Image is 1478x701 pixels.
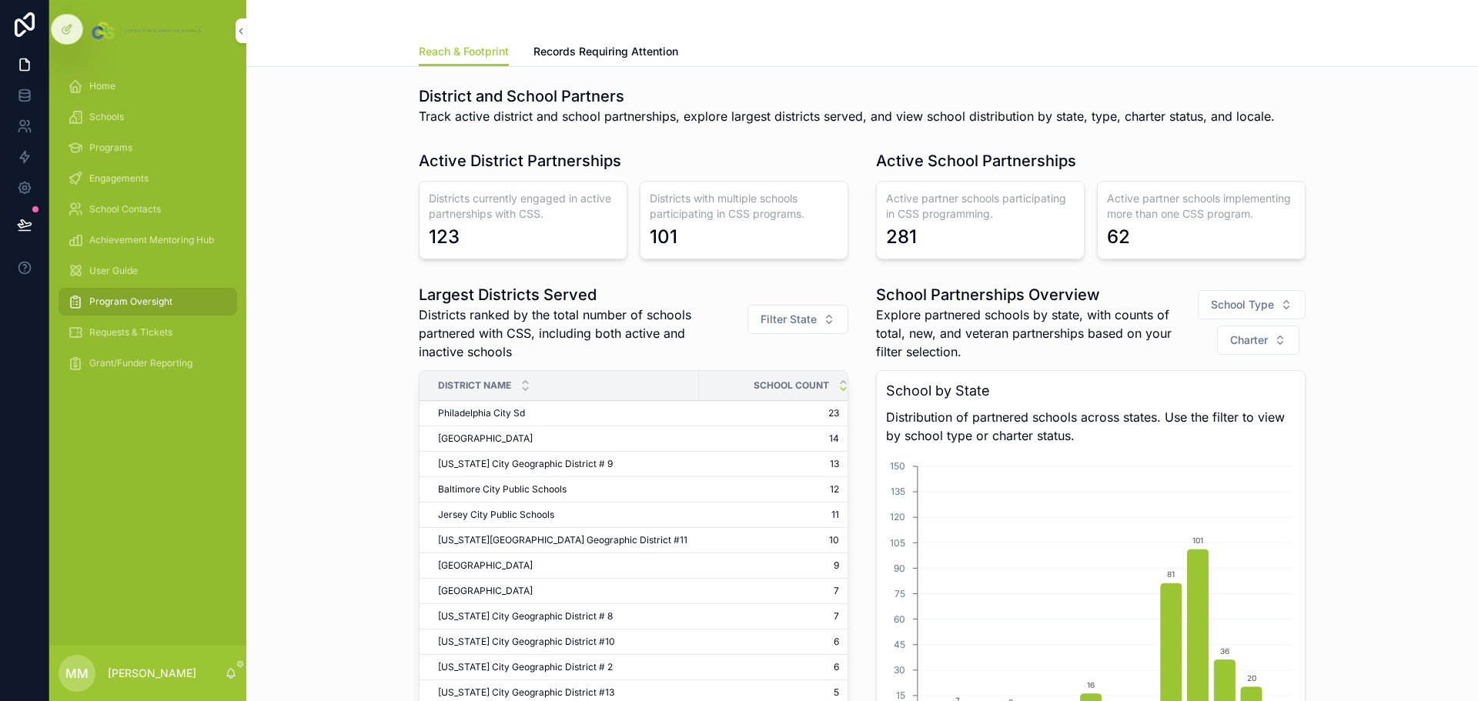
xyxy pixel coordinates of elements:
[65,664,89,683] span: MM
[699,636,839,648] a: 6
[747,305,848,334] button: Select Button
[438,407,525,419] span: Philadelphia City Sd
[1230,332,1268,348] span: Charter
[419,38,509,67] a: Reach & Footprint
[894,562,905,574] tspan: 90
[890,460,905,472] tspan: 150
[89,172,149,185] span: Engagements
[59,72,237,100] a: Home
[419,107,1275,125] span: Track active district and school partnerships, explore largest districts served, and view school ...
[49,62,246,397] div: scrollable content
[699,458,839,470] a: 13
[886,380,1296,402] h3: School by State
[89,234,214,246] span: Achievement Mentoring Hub
[1167,569,1175,579] text: 81
[699,432,839,445] a: 14
[699,686,839,699] a: 5
[894,613,905,625] tspan: 60
[59,349,237,377] a: Grant/Funder Reporting
[894,639,905,650] tspan: 45
[438,636,615,648] span: [US_STATE] City Geographic District #10
[59,134,237,162] a: Programs
[1107,225,1130,249] div: 62
[438,483,567,496] span: Baltimore City Public Schools
[59,195,237,223] a: School Contacts
[89,295,172,308] span: Program Oversight
[89,357,192,369] span: Grant/Funder Reporting
[1217,325,1299,355] button: Select Button
[438,509,554,521] span: Jersey City Public Schools
[438,483,690,496] a: Baltimore City Public Schools
[419,150,621,172] h1: Active District Partnerships
[876,150,1076,172] h1: Active School Partnerships
[1192,536,1203,545] text: 101
[1211,297,1274,312] span: School Type
[438,686,614,699] span: [US_STATE] City Geographic District #13
[1247,673,1256,683] text: 20
[699,534,839,546] span: 10
[533,44,678,59] span: Records Requiring Attention
[429,191,617,222] h3: Districts currently engaged in active partnerships with CSS.
[533,38,678,68] a: Records Requiring Attention
[699,483,839,496] span: 12
[886,408,1296,445] span: Distribution of partnered schools across states. Use the filter to view by school type or charter...
[438,534,690,546] a: [US_STATE][GEOGRAPHIC_DATA] Geographic District #11
[59,226,237,254] a: Achievement Mentoring Hub
[438,610,690,623] a: [US_STATE] City Geographic District # 8
[89,265,138,277] span: User Guide
[699,407,839,419] a: 23
[419,305,733,361] span: Districts ranked by the total number of schools partnered with CSS, including both active and ina...
[438,636,690,648] a: [US_STATE] City Geographic District #10
[891,486,905,497] tspan: 135
[894,664,905,676] tspan: 30
[59,319,237,346] a: Requests & Tickets
[438,610,613,623] span: [US_STATE] City Geographic District # 8
[699,661,839,673] a: 6
[894,588,905,599] tspan: 75
[886,225,917,249] div: 281
[419,44,509,59] span: Reach & Footprint
[89,80,115,92] span: Home
[699,585,839,597] a: 7
[754,379,829,392] span: School Count
[59,288,237,315] a: Program Oversight
[1220,646,1229,656] text: 36
[438,661,690,673] a: [US_STATE] City Geographic District # 2
[699,610,839,623] a: 7
[438,559,690,572] a: [GEOGRAPHIC_DATA]
[1107,191,1296,222] h3: Active partner schools implementing more than one CSS program.
[59,165,237,192] a: Engagements
[89,18,206,43] img: App logo
[699,509,839,521] a: 11
[438,661,613,673] span: [US_STATE] City Geographic District # 2
[876,284,1190,305] h1: School Partnerships Overview
[438,432,533,445] span: [GEOGRAPHIC_DATA]
[438,534,687,546] span: [US_STATE][GEOGRAPHIC_DATA] Geographic District #11
[650,191,838,222] h3: Districts with multiple schools participating in CSS programs.
[108,666,196,681] p: [PERSON_NAME]
[886,191,1075,222] h3: Active partner schools participating in CSS programming.
[438,585,690,597] a: [GEOGRAPHIC_DATA]
[1087,680,1095,689] text: 16
[419,284,733,305] h1: Largest Districts Served
[59,257,237,285] a: User Guide
[438,559,533,572] span: [GEOGRAPHIC_DATA]
[1198,290,1306,319] button: Select Button
[59,103,237,131] a: Schools
[89,142,132,154] span: Programs
[89,203,161,215] span: School Contacts
[438,585,533,597] span: [GEOGRAPHIC_DATA]
[699,559,839,572] a: 9
[890,537,905,549] tspan: 105
[89,111,124,123] span: Schools
[890,511,905,522] tspan: 120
